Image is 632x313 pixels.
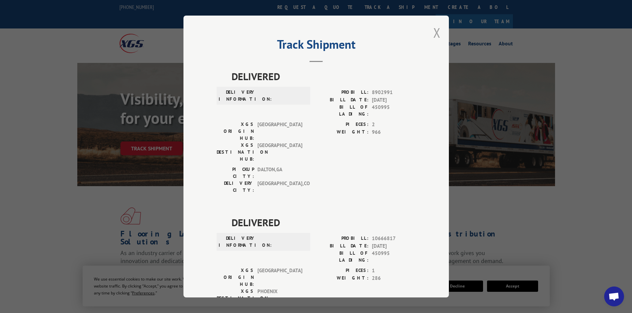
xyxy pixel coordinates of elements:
[372,235,416,242] span: 10666817
[316,242,369,250] label: BILL DATE:
[219,235,256,249] label: DELIVERY INFORMATION:
[316,129,369,136] label: WEIGHT:
[217,267,254,288] label: XGS ORIGIN HUB:
[316,275,369,282] label: WEIGHT:
[217,142,254,163] label: XGS DESTINATION HUB:
[217,288,254,309] label: XGS DESTINATION HUB:
[372,89,416,96] span: 8902991
[217,40,416,52] h2: Track Shipment
[257,180,302,194] span: [GEOGRAPHIC_DATA] , CO
[372,275,416,282] span: 286
[217,180,254,194] label: DELIVERY CITY:
[316,267,369,275] label: PIECES:
[372,242,416,250] span: [DATE]
[257,267,302,288] span: [GEOGRAPHIC_DATA]
[232,215,416,230] span: DELIVERED
[257,121,302,142] span: [GEOGRAPHIC_DATA]
[316,121,369,129] label: PIECES:
[372,104,416,118] span: 450995
[316,250,369,264] label: BILL OF LADING:
[372,129,416,136] span: 966
[232,69,416,84] span: DELIVERED
[372,96,416,104] span: [DATE]
[217,121,254,142] label: XGS ORIGIN HUB:
[316,96,369,104] label: BILL DATE:
[316,89,369,96] label: PROBILL:
[257,142,302,163] span: [GEOGRAPHIC_DATA]
[372,250,416,264] span: 450995
[433,24,441,41] button: Close modal
[219,89,256,103] label: DELIVERY INFORMATION:
[257,288,302,309] span: PHOENIX
[604,287,624,306] div: Open chat
[257,166,302,180] span: DALTON , GA
[316,104,369,118] label: BILL OF LADING:
[372,121,416,129] span: 2
[316,235,369,242] label: PROBILL:
[372,267,416,275] span: 1
[217,166,254,180] label: PICKUP CITY:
